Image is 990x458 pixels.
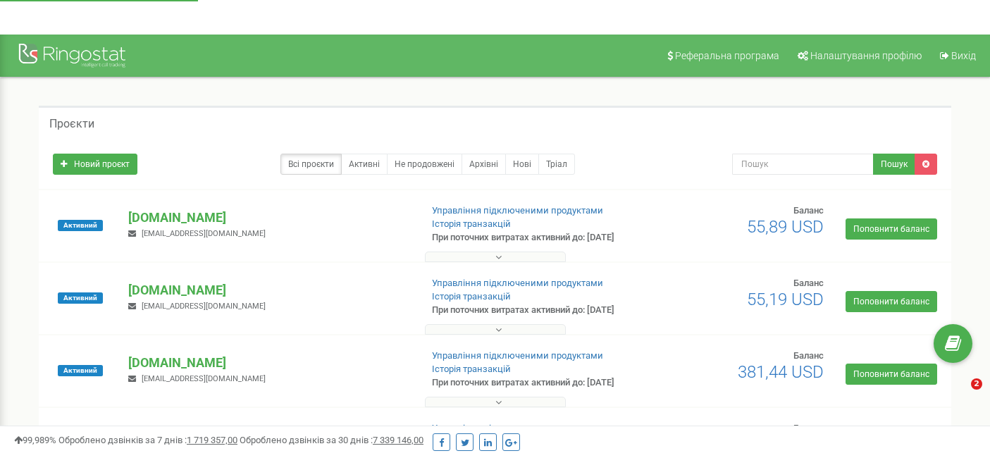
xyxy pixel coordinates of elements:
a: Історія транзакцій [432,218,511,229]
span: Активний [58,220,103,231]
span: Оброблено дзвінків за 7 днів : [58,435,237,445]
a: Активні [341,154,388,175]
span: 99,989% [14,435,56,445]
p: При поточних витратах активний до: [DATE] [432,231,637,245]
a: Поповнити баланс [846,218,937,240]
a: Управління підключеними продуктами [432,423,603,433]
span: Активний [58,292,103,304]
span: 2 [971,378,982,390]
input: Пошук [732,154,874,175]
a: Тріал [538,154,575,175]
a: Управління підключеними продуктами [432,278,603,288]
a: Новий проєкт [53,154,137,175]
span: Активний [58,365,103,376]
a: Налаштування профілю [788,35,929,77]
span: 381,44 USD [738,362,824,382]
span: Баланс [793,350,824,361]
a: Архівні [462,154,506,175]
span: Вихід [951,50,976,61]
span: 55,19 USD [747,290,824,309]
span: Баланс [793,205,824,216]
a: Поповнити баланс [846,291,937,312]
span: Баланс [793,423,824,433]
u: 1 719 357,00 [187,435,237,445]
button: Пошук [873,154,915,175]
h5: Проєкти [49,118,94,130]
span: [EMAIL_ADDRESS][DOMAIN_NAME] [142,229,266,238]
a: Поповнити баланс [846,364,937,385]
p: При поточних витратах активний до: [DATE] [432,376,637,390]
a: Не продовжені [387,154,462,175]
iframe: Intercom live chat [942,378,976,412]
span: Налаштування профілю [810,50,922,61]
u: 7 339 146,00 [373,435,423,445]
span: Реферальна програма [675,50,779,61]
p: [DOMAIN_NAME] [128,209,409,227]
a: Управління підключеними продуктами [432,350,603,361]
p: [DOMAIN_NAME] [128,281,409,299]
a: Історія транзакцій [432,364,511,374]
span: [EMAIL_ADDRESS][DOMAIN_NAME] [142,374,266,383]
span: Баланс [793,278,824,288]
span: Оброблено дзвінків за 30 днів : [240,435,423,445]
span: [EMAIL_ADDRESS][DOMAIN_NAME] [142,302,266,311]
a: Всі проєкти [280,154,342,175]
a: Нові [505,154,539,175]
p: При поточних витратах активний до: [DATE] [432,304,637,317]
a: Історія транзакцій [432,291,511,302]
p: [DOMAIN_NAME] [128,354,409,372]
span: 55,89 USD [747,217,824,237]
a: Вихід [931,35,983,77]
a: Реферальна програма [658,35,786,77]
a: Управління підключеними продуктами [432,205,603,216]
